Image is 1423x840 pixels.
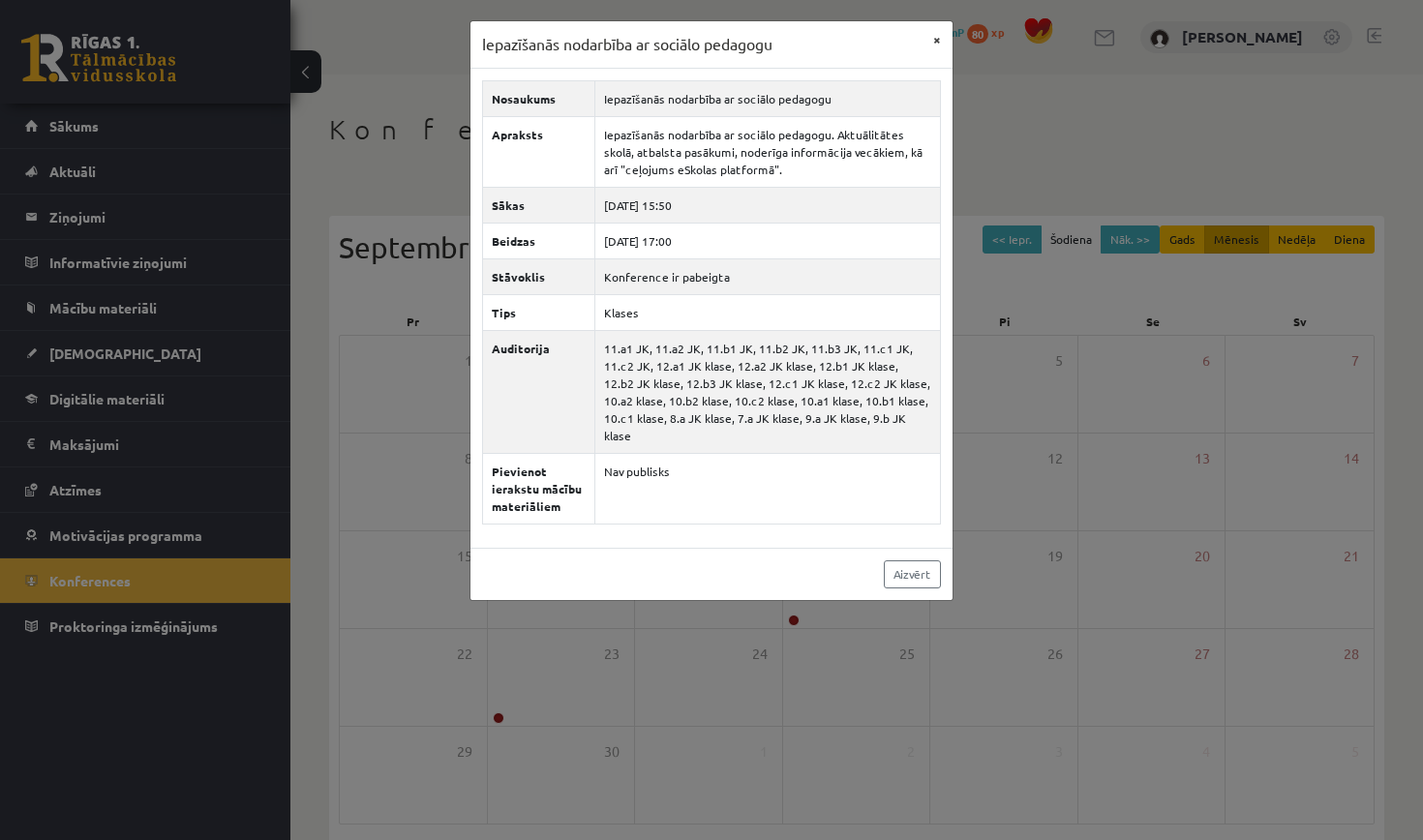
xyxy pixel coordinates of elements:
[595,453,941,524] td: Nav publisks
[483,453,595,524] th: Pievienot ierakstu mācību materiāliem
[483,223,595,258] th: Beidzas
[483,294,595,330] th: Tips
[483,116,595,187] th: Apraksts
[595,223,941,258] td: [DATE] 17:00
[595,294,941,330] td: Klases
[595,187,941,223] td: [DATE] 15:50
[884,560,941,588] a: Aizvērt
[483,80,595,116] th: Nosaukums
[595,258,941,294] td: Konference ir pabeigta
[595,116,941,187] td: Iepazīšanās nodarbība ar sociālo pedagogu. Aktuālitātes skolā, atbalsta pasākumi, noderīga inform...
[922,21,953,58] button: ×
[482,33,772,56] h3: Iepazīšanās nodarbība ar sociālo pedagogu
[483,258,595,294] th: Stāvoklis
[595,330,941,453] td: 11.a1 JK, 11.a2 JK, 11.b1 JK, 11.b2 JK, 11.b3 JK, 11.c1 JK, 11.c2 JK, 12.a1 JK klase, 12.a2 JK kl...
[595,80,941,116] td: Iepazīšanās nodarbība ar sociālo pedagogu
[483,330,595,453] th: Auditorija
[483,187,595,223] th: Sākas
